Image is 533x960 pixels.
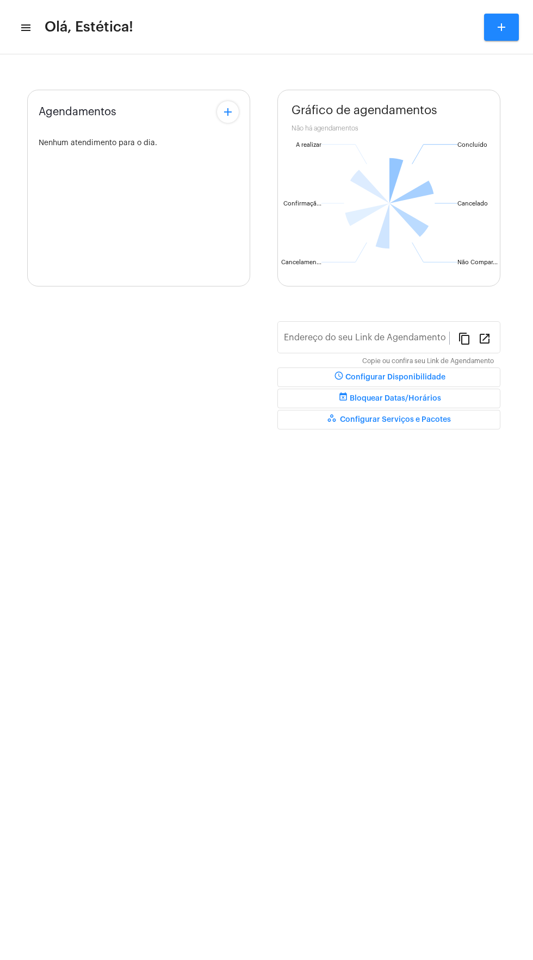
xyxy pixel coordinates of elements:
mat-icon: sidenav icon [20,21,30,34]
span: Olá, Estética! [45,18,133,36]
mat-icon: open_in_new [478,332,491,345]
text: Cancelamen... [281,259,321,265]
mat-icon: add [495,21,508,34]
mat-icon: content_copy [458,332,471,345]
button: Bloquear Datas/Horários [277,389,500,408]
mat-hint: Copie ou confira seu Link de Agendamento [362,358,494,365]
button: Configurar Serviços e Pacotes [277,410,500,429]
span: Configurar Serviços e Pacotes [327,416,451,423]
mat-icon: event_busy [337,392,350,405]
span: Configurar Disponibilidade [332,373,445,381]
text: Confirmaçã... [283,201,321,207]
text: A realizar [296,142,321,148]
mat-icon: workspaces_outlined [327,413,340,426]
text: Não Compar... [457,259,498,265]
div: Nenhum atendimento para o dia. [39,139,239,147]
span: Gráfico de agendamentos [292,104,437,117]
span: Bloquear Datas/Horários [337,395,441,402]
text: Concluído [457,142,487,148]
span: Agendamentos [39,106,116,118]
mat-icon: schedule [332,371,345,384]
mat-icon: add [221,105,234,119]
input: Link [284,335,449,345]
button: Configurar Disponibilidade [277,367,500,387]
text: Cancelado [457,201,488,207]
